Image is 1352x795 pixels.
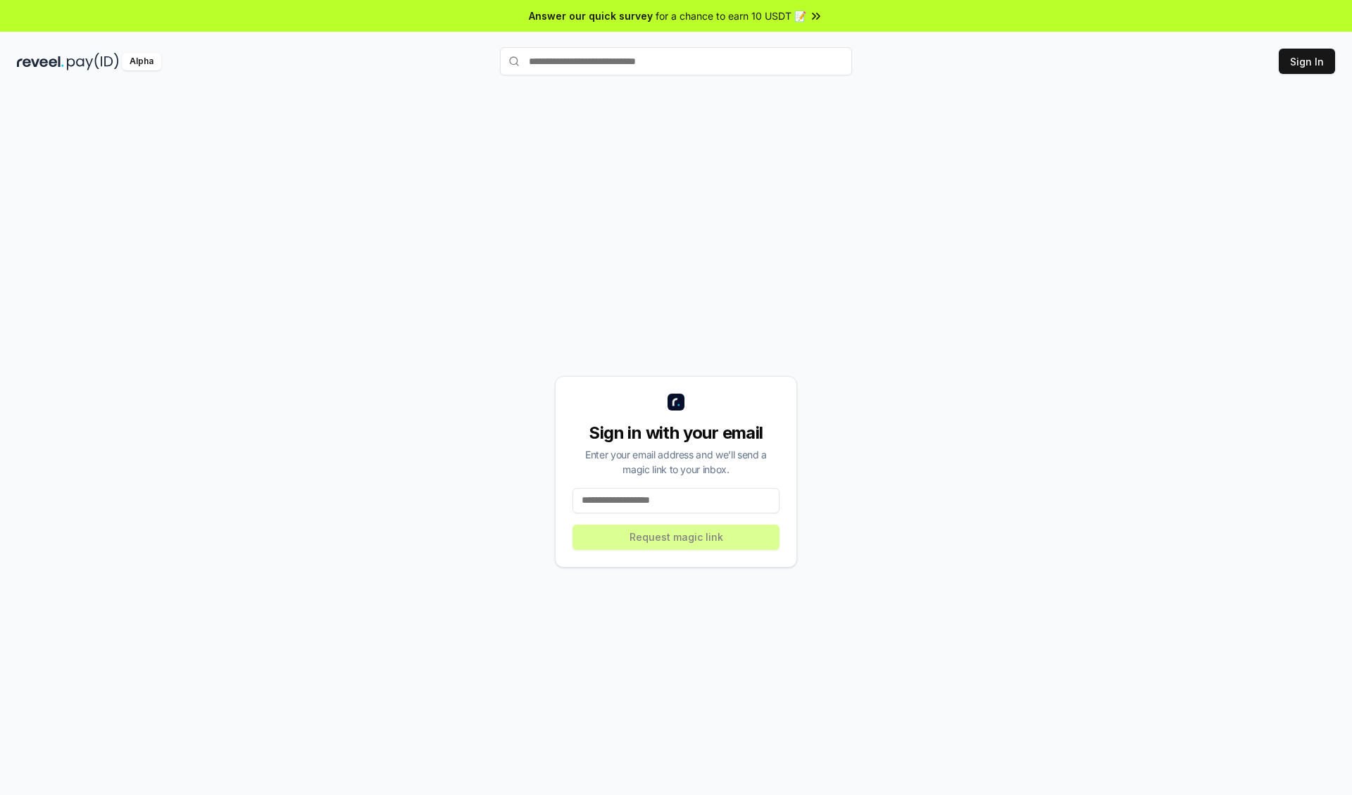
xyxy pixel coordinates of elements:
span: for a chance to earn 10 USDT 📝 [656,8,806,23]
span: Answer our quick survey [529,8,653,23]
button: Sign In [1279,49,1335,74]
div: Alpha [122,53,161,70]
div: Enter your email address and we’ll send a magic link to your inbox. [572,447,780,477]
img: logo_small [668,394,684,411]
img: pay_id [67,53,119,70]
img: reveel_dark [17,53,64,70]
div: Sign in with your email [572,422,780,444]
